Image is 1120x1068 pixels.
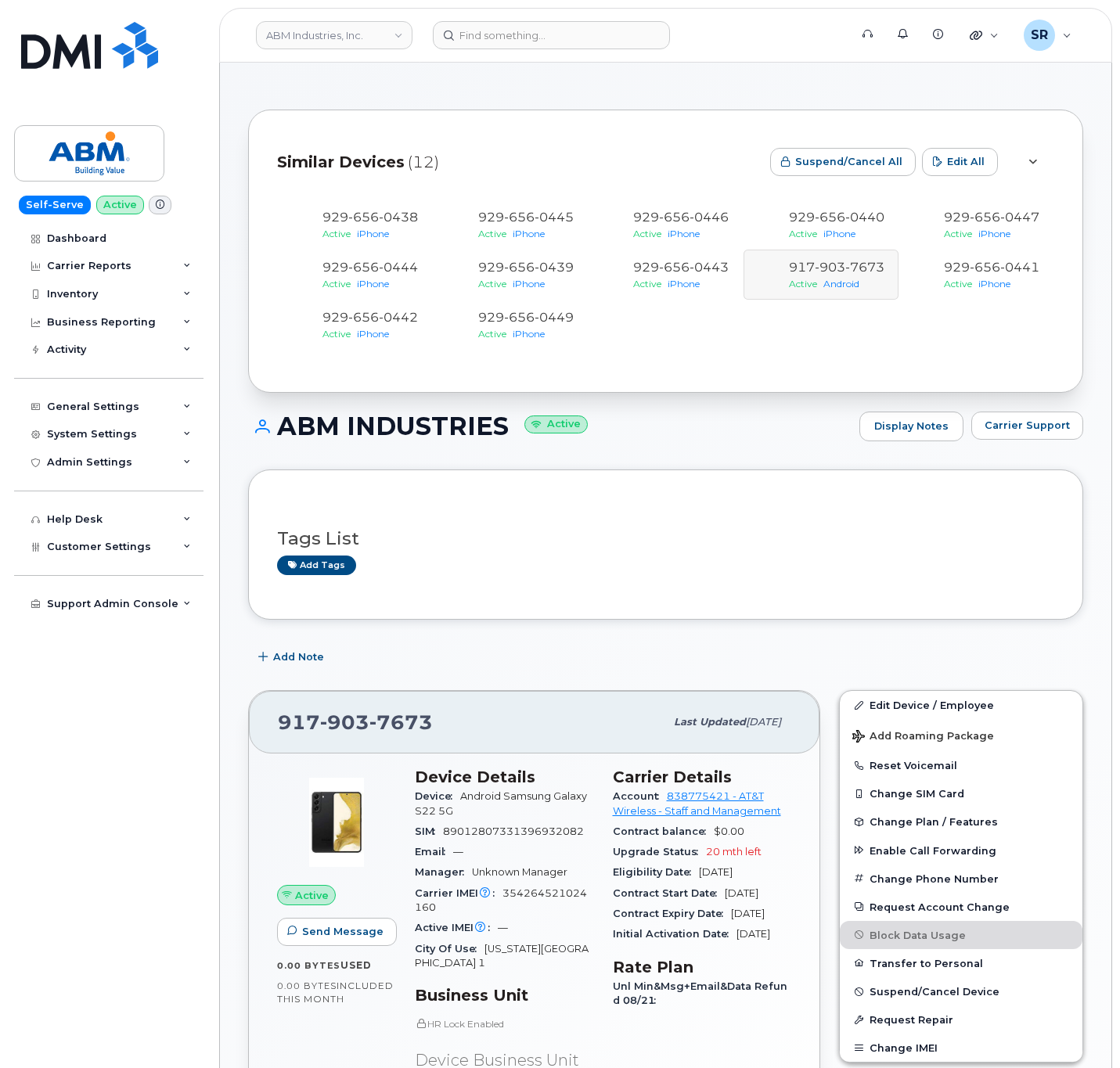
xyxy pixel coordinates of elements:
span: (12) [408,151,439,174]
img: iPhone_12.jpg [610,267,614,271]
span: 656 [348,310,379,325]
a: 9296560445ActiveiPhone [442,209,579,240]
span: 89012807331396932082 [443,825,584,837]
span: 656 [815,210,845,225]
span: Active [322,228,351,239]
span: Active [944,278,972,289]
span: 0446 [690,210,729,225]
p: HR Lock Enabled [415,1017,594,1030]
img: iPhone_12.jpg [299,217,304,221]
span: iPhone [978,278,1010,289]
span: 929 [633,260,729,275]
span: 929 [478,260,574,275]
button: Edit All [922,148,998,176]
span: iPhone [357,228,389,239]
span: 0442 [379,310,418,325]
span: 0447 [1000,210,1039,225]
span: 929 [944,210,1039,225]
span: Active IMEI [415,922,498,933]
a: 9296560439ActiveiPhone [442,259,579,290]
span: Carrier Support [985,418,1070,433]
span: 929 [789,210,884,225]
span: Similar Devices [277,151,405,174]
span: Eligibility Date [613,866,699,878]
span: iPhone [357,328,389,340]
span: 656 [348,260,379,275]
button: Enable Call Forwarding [840,836,1082,865]
button: Add Note [248,643,337,671]
span: Contract Start Date [613,887,725,899]
span: 656 [504,310,535,325]
span: 354264521024160 [415,887,587,913]
span: Account [613,790,667,802]
span: Manager [415,866,472,878]
h3: Carrier Details [613,768,792,786]
img: image20231002-3703462-1qw5fnl.jpeg [290,775,384,869]
span: Suspend/Cancel All [795,154,902,169]
h3: Rate Plan [613,958,792,976]
span: iPhone [513,278,545,289]
span: Unknown Manager [472,866,567,878]
button: Change Phone Number [840,865,1082,893]
span: 0.00 Bytes [277,980,337,991]
span: iPhone [668,228,700,239]
img: iPhone_12.jpg [920,217,925,221]
span: 0.00 Bytes [277,960,340,971]
span: Active [322,278,351,289]
button: Suspend/Cancel Device [840,977,1082,1005]
h1: ABM INDUSTRIES [248,412,852,440]
span: 20 mth left [706,846,762,858]
button: Send Message [277,918,397,946]
span: 929 [322,210,418,225]
span: 0443 [690,260,729,275]
span: Add Note [273,649,324,664]
span: City Of Use [415,943,484,955]
span: Active [789,228,817,239]
h3: Tags List [277,529,1054,548]
button: Change IMEI [840,1034,1082,1062]
img: iPhone_12.jpg [299,317,304,322]
span: Active [478,228,506,239]
span: 917 [278,710,433,734]
img: iPhone_12.jpg [455,267,459,271]
small: Active [524,415,588,433]
span: 929 [478,210,574,225]
button: Suspend/Cancel All [770,148,916,176]
span: Active [633,228,661,239]
span: 929 [944,260,1039,275]
button: Reset Voicemail [840,751,1082,779]
span: Contract balance [613,825,714,837]
span: [DATE] [699,866,733,878]
a: 9296560440ActiveiPhone [753,209,890,240]
img: iPhone_12.jpg [299,267,304,271]
img: iPhone_12.jpg [455,217,459,221]
a: 9296560444ActiveiPhone [286,259,423,290]
span: 656 [970,260,1000,275]
span: Suspend/Cancel Device [870,986,999,998]
a: 838775421 - AT&T Wireless - Staff and Management [613,790,781,816]
span: 656 [659,260,690,275]
button: Add Roaming Package [840,719,1082,751]
a: 9296560446ActiveiPhone [597,209,734,240]
span: Android Samsung Galaxy S22 5G [415,790,587,816]
button: Transfer to Personal [840,949,1082,977]
span: iPhone [978,228,1010,239]
span: [US_STATE][GEOGRAPHIC_DATA] 1 [415,943,589,969]
span: Last updated [674,716,746,728]
a: Edit Device / Employee [840,691,1082,719]
span: Initial Activation Date [613,928,736,940]
h3: Device Details [415,768,594,786]
span: Send Message [302,924,384,939]
span: 903 [320,710,369,734]
span: iPhone [513,228,545,239]
span: Carrier IMEI [415,887,502,899]
a: Add tags [277,556,356,575]
span: 0439 [535,260,574,275]
img: iPhone_12.jpg [610,217,614,221]
span: [DATE] [746,716,781,728]
span: used [340,959,372,971]
span: 929 [478,310,574,325]
img: iPhone_12.jpg [455,317,459,322]
button: Change SIM Card [840,779,1082,807]
span: 0438 [379,210,418,225]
